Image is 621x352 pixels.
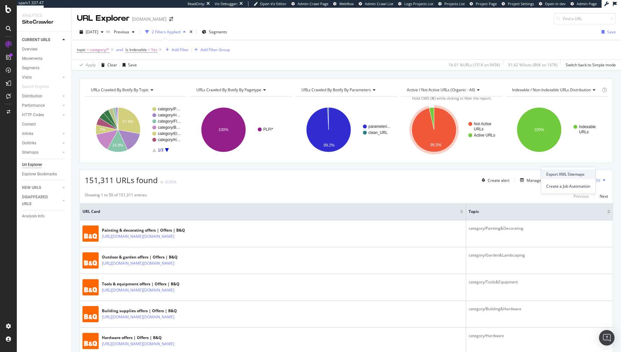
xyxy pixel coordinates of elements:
[554,13,616,24] input: Find a URL
[571,1,597,6] a: Admin Page
[100,127,105,132] text: 7%
[22,46,67,53] a: Overview
[488,178,509,183] div: Create alert
[566,62,616,68] div: Switch back to Simple mode
[116,47,123,53] button: and
[474,127,484,131] text: URLs
[506,102,607,158] svg: A chart.
[508,62,558,68] div: 51.62 % Visits ( 86K on 167K )
[102,260,174,267] a: [URL][DOMAIN_NAME][DOMAIN_NAME]
[82,252,99,269] img: main image
[158,119,181,124] text: category/Fl…
[600,193,608,199] div: Next
[125,47,147,52] span: Is Indexable
[546,171,590,177] span: Export XML Sitemaps
[102,281,202,287] div: Tools & equipment offers | Offers | B&Q
[22,194,60,207] a: DISAPPEARED URLS
[82,333,99,349] img: main image
[77,13,129,24] div: URL Explorer
[192,46,230,54] button: Add Filter Group
[209,29,227,35] span: Segments
[359,1,393,6] a: Admin Crawl List
[111,29,129,35] span: Previous
[102,227,202,233] div: Painting & decorating offers | Offers | B&Q
[22,74,32,81] div: Visits
[22,37,60,43] a: CURRENT URLS
[444,1,465,6] span: Projects List
[82,209,458,214] span: URL Card
[77,27,106,37] button: [DATE]
[474,122,491,126] text: Not Active
[502,1,534,6] a: Project Settings
[112,143,123,148] text: 14.9%
[22,112,60,118] a: HTTP Codes
[102,254,202,260] div: Outdoor & garden offers | Offers | B&Q
[430,143,441,147] text: 96.5%
[158,107,180,111] text: category/P…
[82,306,99,322] img: main image
[106,28,111,34] span: vs
[401,102,502,158] svg: A chart.
[99,60,117,70] button: Clear
[158,137,180,142] text: category/H…
[260,1,287,6] span: Open Viz Editor
[368,124,391,129] text: parameteri…
[82,225,99,242] img: main image
[22,46,38,53] div: Overview
[449,62,500,68] div: 16.01 % URLs ( 151K on 945K )
[22,93,42,100] div: Distribution
[573,192,589,200] button: Previous
[22,161,67,168] a: Url Explorer
[120,60,137,70] button: Save
[469,252,610,258] div: category/Garden&Landscaping
[412,96,492,101] span: Hold CMD (⌘) while clicking to filter the report.
[469,333,610,339] div: category/Hardware
[479,175,509,185] button: Create alert
[77,60,96,70] button: Apply
[517,176,558,184] button: Manage Columns
[573,193,589,199] div: Previous
[469,209,597,214] span: topic
[22,102,60,109] a: Performance
[474,133,495,137] text: Active URLs
[527,178,558,183] div: Manage Columns
[22,112,44,118] div: HTTP Codes
[263,127,273,132] text: PLP/*
[539,1,566,6] a: Open in dev
[469,225,610,231] div: category/Painting&Decorating
[546,183,590,189] span: Create a Job Automation
[534,127,544,132] text: 100%
[22,83,49,90] div: Search Engines
[151,45,158,54] span: Yes
[188,1,205,6] div: ReadOnly:
[102,308,202,314] div: Building supplies offers | Offers | B&Q
[438,1,465,6] a: Projects List
[111,27,137,37] button: Previous
[599,27,616,37] button: Save
[132,16,167,22] div: [DOMAIN_NAME]
[22,93,60,100] a: Distribution
[22,149,38,156] div: Sitemaps
[470,1,497,6] a: Project Page
[22,194,55,207] div: DISAPPEARED URLS
[22,13,66,18] div: Analytics
[511,85,601,95] h4: Indexable / Non-Indexable URLs Distribution
[298,1,328,6] span: Admin Crawl Page
[158,131,181,136] text: category/El…
[87,47,89,52] span: =
[152,29,180,35] div: 2 Filters Applied
[85,102,186,158] svg: A chart.
[254,1,287,6] a: Open Viz Editor
[22,37,50,43] div: CURRENT URLS
[333,1,354,6] a: Webflow
[169,17,173,21] div: arrow-right-arrow-left
[107,62,117,68] div: Clear
[86,62,96,68] div: Apply
[102,314,174,320] a: [URL][DOMAIN_NAME][DOMAIN_NAME]
[295,102,397,158] svg: A chart.
[188,29,194,35] div: times
[22,184,41,191] div: NEW URLS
